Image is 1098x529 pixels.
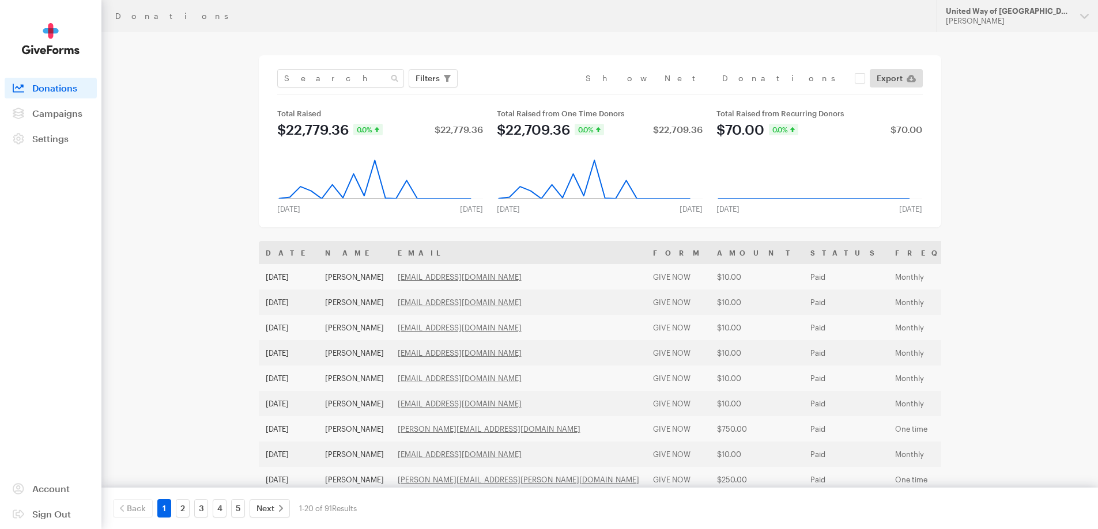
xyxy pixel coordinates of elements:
td: Monthly [888,366,1020,391]
td: One time [888,416,1020,442]
td: Paid [803,366,888,391]
td: [PERSON_NAME] [318,366,391,391]
span: Sign Out [32,508,71,519]
td: $10.00 [710,315,803,340]
span: Filters [416,71,440,85]
td: [DATE] [259,340,318,366]
div: $22,779.36 [435,125,483,134]
td: [PERSON_NAME] [318,340,391,366]
div: [DATE] [892,204,929,214]
td: [DATE] [259,315,318,340]
input: Search Name & Email [277,69,404,87]
div: $22,779.36 [277,123,349,136]
span: Export [877,71,903,85]
td: $10.00 [710,442,803,467]
td: [DATE] [259,416,318,442]
th: Frequency [888,241,1020,264]
td: Paid [803,340,888,366]
a: 2 [176,499,190,517]
a: 5 [231,499,245,517]
td: GIVE NOW [646,340,710,366]
a: [EMAIL_ADDRESS][DOMAIN_NAME] [398,450,522,459]
div: Total Raised [277,109,483,118]
div: 0.0% [353,124,383,135]
td: GIVE NOW [646,442,710,467]
span: Settings [32,133,69,144]
td: [PERSON_NAME] [318,315,391,340]
td: Paid [803,467,888,492]
td: [DATE] [259,467,318,492]
td: GIVE NOW [646,391,710,416]
div: $70.00 [716,123,764,136]
td: GIVE NOW [646,315,710,340]
td: [DATE] [259,442,318,467]
a: [EMAIL_ADDRESS][DOMAIN_NAME] [398,348,522,357]
th: Amount [710,241,803,264]
td: $750.00 [710,416,803,442]
td: $10.00 [710,340,803,366]
td: Monthly [888,391,1020,416]
div: 0.0% [769,124,798,135]
span: Account [32,483,70,494]
td: Paid [803,315,888,340]
div: [PERSON_NAME] [946,16,1071,26]
td: $10.00 [710,264,803,290]
div: 1-20 of 91 [299,499,357,517]
td: [DATE] [259,264,318,290]
span: Results [332,504,357,513]
a: [PERSON_NAME][EMAIL_ADDRESS][DOMAIN_NAME] [398,424,580,433]
th: Name [318,241,391,264]
td: GIVE NOW [646,416,710,442]
a: [EMAIL_ADDRESS][DOMAIN_NAME] [398,399,522,408]
td: Paid [803,290,888,315]
th: Form [646,241,710,264]
td: Paid [803,416,888,442]
div: Total Raised from Recurring Donors [716,109,922,118]
div: [DATE] [710,204,746,214]
td: [PERSON_NAME] [318,290,391,315]
a: Campaigns [5,103,97,124]
div: $22,709.36 [653,125,703,134]
td: Monthly [888,264,1020,290]
th: Date [259,241,318,264]
td: Paid [803,442,888,467]
a: [EMAIL_ADDRESS][DOMAIN_NAME] [398,374,522,383]
div: [DATE] [490,204,527,214]
span: Next [256,501,274,515]
td: [PERSON_NAME] [318,442,391,467]
th: Email [391,241,646,264]
div: United Way of [GEOGRAPHIC_DATA] [946,6,1071,16]
div: [DATE] [453,204,490,214]
a: [PERSON_NAME][EMAIL_ADDRESS][PERSON_NAME][DOMAIN_NAME] [398,475,639,484]
button: Filters [409,69,458,87]
td: One time [888,467,1020,492]
div: $70.00 [891,125,922,134]
a: Donations [5,78,97,98]
th: Status [803,241,888,264]
td: [DATE] [259,366,318,391]
span: Campaigns [32,108,82,119]
a: Settings [5,128,97,149]
a: [EMAIL_ADDRESS][DOMAIN_NAME] [398,298,522,307]
td: Monthly [888,290,1020,315]
td: $250.00 [710,467,803,492]
td: [DATE] [259,391,318,416]
td: Monthly [888,340,1020,366]
td: [PERSON_NAME] [318,467,391,492]
div: [DATE] [673,204,710,214]
div: Total Raised from One Time Donors [497,109,703,118]
td: Monthly [888,442,1020,467]
td: Paid [803,391,888,416]
td: GIVE NOW [646,264,710,290]
td: [PERSON_NAME] [318,391,391,416]
a: Export [870,69,923,87]
td: GIVE NOW [646,366,710,391]
a: Next [250,499,290,517]
a: [EMAIL_ADDRESS][DOMAIN_NAME] [398,272,522,281]
td: Paid [803,264,888,290]
img: GiveForms [22,23,80,55]
td: GIVE NOW [646,290,710,315]
td: $10.00 [710,366,803,391]
div: $22,709.36 [497,123,570,136]
td: $10.00 [710,290,803,315]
